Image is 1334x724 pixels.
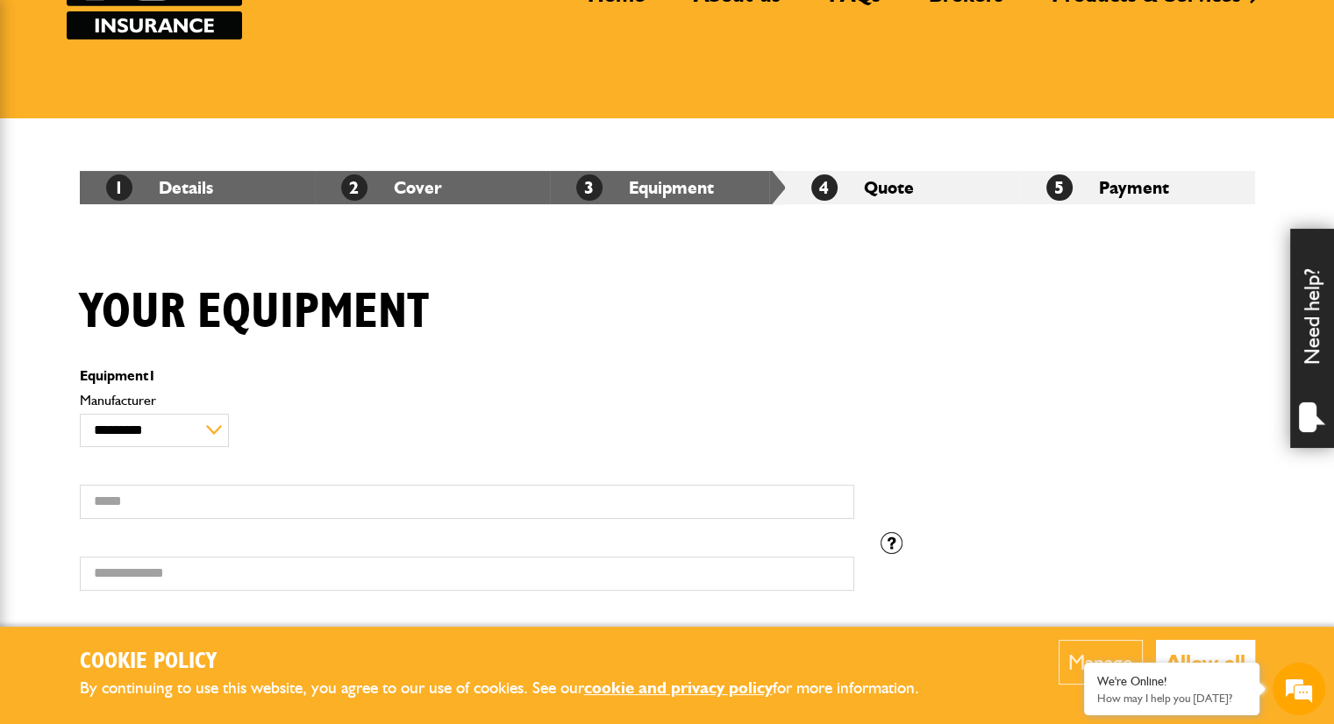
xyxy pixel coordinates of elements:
li: Payment [1020,171,1255,204]
h2: Cookie Policy [80,649,948,676]
span: 2 [341,174,367,201]
button: Allow all [1156,640,1255,685]
p: How may I help you today? [1097,692,1246,705]
span: 3 [576,174,603,201]
a: cookie and privacy policy [584,678,773,698]
li: Quote [785,171,1020,204]
a: 2Cover [341,177,442,198]
span: 4 [811,174,838,201]
h1: Your equipment [80,283,429,342]
a: 1Details [106,177,213,198]
li: Equipment [550,171,785,204]
p: By continuing to use this website, you agree to our use of cookies. See our for more information. [80,675,948,702]
span: 1 [106,174,132,201]
div: We're Online! [1097,674,1246,689]
div: Need help? [1290,229,1334,448]
span: 5 [1046,174,1073,201]
span: 1 [148,367,156,384]
label: Manufacturer [80,394,854,408]
p: Equipment [80,369,854,383]
button: Manage [1059,640,1143,685]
